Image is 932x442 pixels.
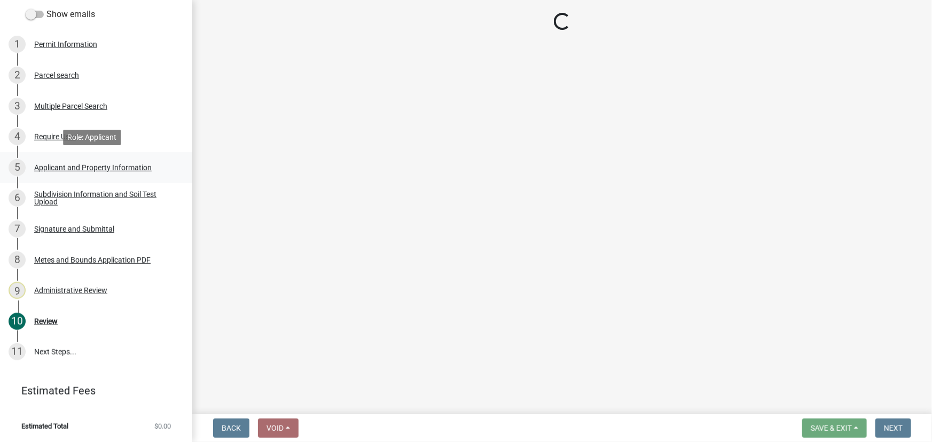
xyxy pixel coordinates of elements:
[258,419,299,438] button: Void
[9,159,26,176] div: 5
[9,67,26,84] div: 2
[884,424,903,432] span: Next
[213,419,249,438] button: Back
[9,251,26,269] div: 8
[34,318,58,325] div: Review
[9,190,26,207] div: 6
[9,313,26,330] div: 10
[21,423,68,430] span: Estimated Total
[267,424,284,432] span: Void
[34,133,76,140] div: Require User
[63,130,121,145] div: Role: Applicant
[9,380,175,401] a: Estimated Fees
[802,419,867,438] button: Save & Exit
[34,164,152,171] div: Applicant and Property Information
[222,424,241,432] span: Back
[9,343,26,360] div: 11
[34,72,79,79] div: Parcel search
[9,98,26,115] div: 3
[34,256,151,264] div: Metes and Bounds Application PDF
[875,419,911,438] button: Next
[9,36,26,53] div: 1
[9,220,26,238] div: 7
[9,128,26,145] div: 4
[811,424,852,432] span: Save & Exit
[154,423,171,430] span: $0.00
[34,41,97,48] div: Permit Information
[34,102,107,110] div: Multiple Parcel Search
[9,282,26,299] div: 9
[26,8,95,21] label: Show emails
[34,225,114,233] div: Signature and Submittal
[34,191,175,206] div: Subdivision Information and Soil Test Upload
[34,287,107,294] div: Administrative Review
